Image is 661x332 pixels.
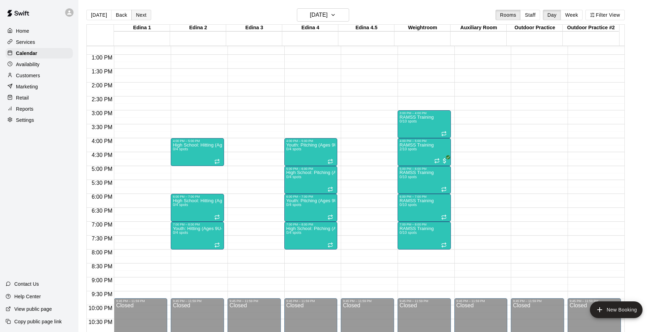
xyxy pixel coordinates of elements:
[441,242,447,248] span: Recurring event
[441,187,447,192] span: Recurring event
[570,299,619,303] div: 9:45 PM – 11:59 PM
[398,194,451,222] div: 6:00 PM – 7:00 PM: RAMSS Training
[90,291,114,297] span: 9:30 PM
[90,110,114,116] span: 3:00 PM
[230,299,279,303] div: 9:45 PM – 11:59 PM
[6,81,73,92] a: Marketing
[90,69,114,74] span: 1:30 PM
[286,167,336,171] div: 5:00 PM – 6:00 PM
[590,301,643,318] button: add
[226,25,282,31] div: Edina 3
[90,263,114,269] span: 8:30 PM
[520,10,540,20] button: Staff
[6,59,73,70] div: Availability
[398,138,451,166] div: 4:00 PM – 5:00 PM: RAMSS Training
[400,223,449,226] div: 7:00 PM – 8:00 PM
[16,27,29,34] p: Home
[114,25,170,31] div: Edina 1
[14,293,41,300] p: Help Center
[90,82,114,88] span: 2:00 PM
[90,166,114,172] span: 5:00 PM
[90,180,114,186] span: 5:30 PM
[286,195,336,198] div: 6:00 PM – 7:00 PM
[297,8,349,22] button: [DATE]
[14,318,62,325] p: Copy public page link
[282,25,338,31] div: Edina 4
[16,83,38,90] p: Marketing
[400,119,417,123] span: 0/10 spots filled
[6,26,73,36] a: Home
[400,139,449,143] div: 4:00 PM – 5:00 PM
[328,187,333,192] span: Recurring event
[90,250,114,255] span: 8:00 PM
[507,25,563,31] div: Outdoor Practice
[513,299,562,303] div: 9:45 PM – 11:59 PM
[214,159,220,164] span: Recurring event
[6,70,73,81] a: Customers
[16,50,37,57] p: Calendar
[6,115,73,125] a: Settings
[456,299,506,303] div: 9:45 PM – 11:59 PM
[173,299,222,303] div: 9:45 PM – 11:59 PM
[90,222,114,228] span: 7:00 PM
[441,131,447,136] span: Recurring event
[173,223,222,226] div: 7:00 PM – 8:00 PM
[90,124,114,130] span: 3:30 PM
[286,139,336,143] div: 4:00 PM – 5:00 PM
[400,231,417,235] span: 0/10 spots filled
[434,158,440,164] span: Recurring event
[173,139,222,143] div: 4:00 PM – 5:00 PM
[14,280,39,287] p: Contact Us
[400,111,449,115] div: 3:00 PM – 4:00 PM
[310,10,328,20] h6: [DATE]
[495,10,521,20] button: Rooms
[338,25,394,31] div: Edina 4.5
[561,10,583,20] button: Week
[87,305,114,311] span: 10:00 PM
[286,203,302,207] span: 0/4 spots filled
[170,25,226,31] div: Edina 2
[6,104,73,114] a: Reports
[394,25,451,31] div: Weightroom
[214,214,220,220] span: Recurring event
[400,147,417,151] span: 2/10 spots filled
[171,194,224,222] div: 6:00 PM – 7:00 PM: High School: Hitting (Ages 14U-18U)
[286,231,302,235] span: 0/4 spots filled
[90,152,114,158] span: 4:30 PM
[116,299,165,303] div: 9:45 PM – 11:59 PM
[90,277,114,283] span: 9:00 PM
[400,203,417,207] span: 0/10 spots filled
[398,166,451,194] div: 5:00 PM – 6:00 PM: RAMSS Training
[284,222,338,250] div: 7:00 PM – 8:00 PM: High School: Pitching (Ages 14U-18U)
[400,299,449,303] div: 9:45 PM – 11:59 PM
[90,194,114,200] span: 6:00 PM
[171,138,224,166] div: 4:00 PM – 5:00 PM: High School: Hitting (Ages 14U-18U)
[286,223,336,226] div: 7:00 PM – 8:00 PM
[173,231,188,235] span: 0/4 spots filled
[14,306,52,313] p: View public page
[131,10,151,20] button: Next
[441,214,447,220] span: Recurring event
[284,166,338,194] div: 5:00 PM – 6:00 PM: High School: Pitching (Ages 14U-18U)
[173,195,222,198] div: 6:00 PM – 7:00 PM
[16,72,40,79] p: Customers
[284,138,338,166] div: 4:00 PM – 5:00 PM: Youth: Pitching (Ages 9U-13U)
[90,208,114,214] span: 6:30 PM
[111,10,132,20] button: Back
[400,175,417,179] span: 0/10 spots filled
[543,10,561,20] button: Day
[86,10,112,20] button: [DATE]
[400,195,449,198] div: 6:00 PM – 7:00 PM
[451,25,507,31] div: Auxiliary Room
[90,96,114,102] span: 2:30 PM
[286,175,302,179] span: 0/4 spots filled
[6,37,73,47] a: Services
[173,203,188,207] span: 0/4 spots filled
[441,157,448,164] span: All customers have paid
